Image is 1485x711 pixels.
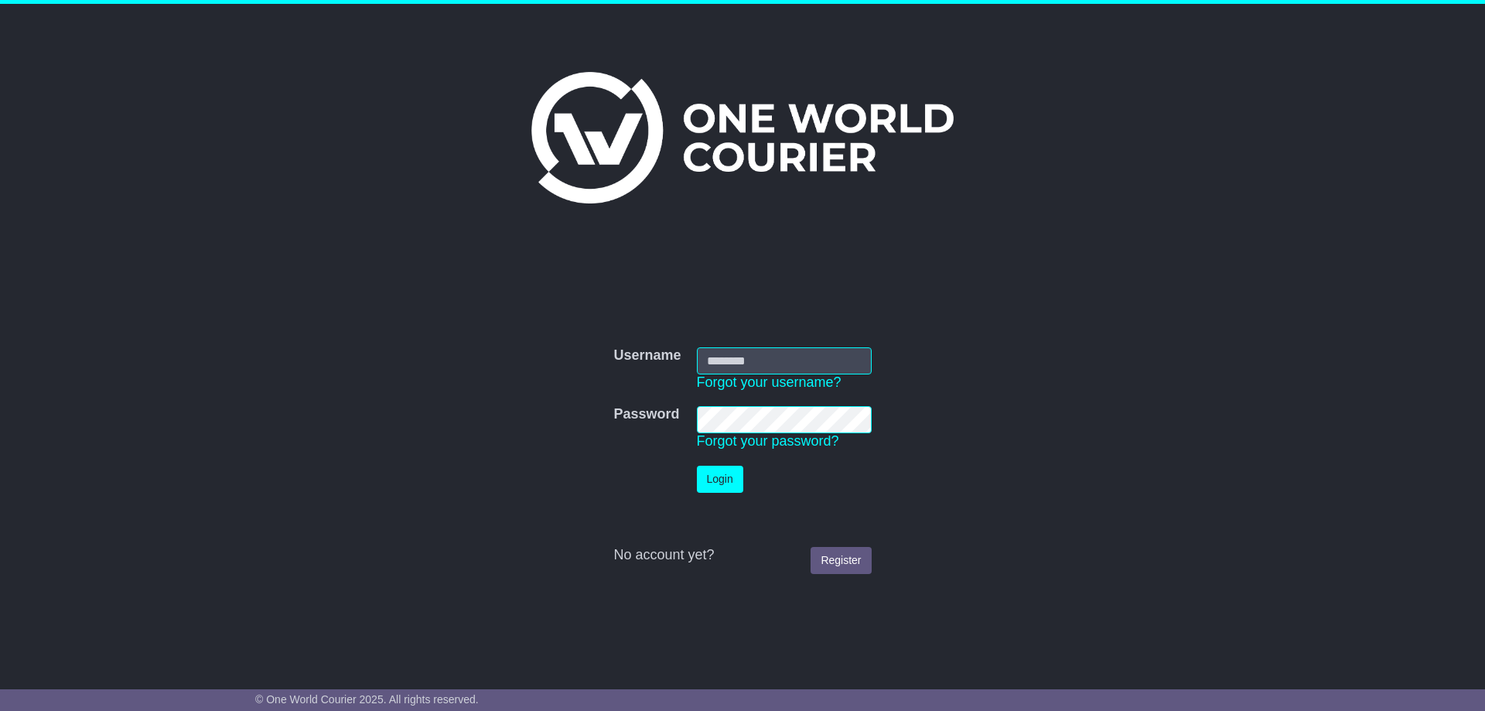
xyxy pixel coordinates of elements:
label: Username [613,347,681,364]
a: Register [811,547,871,574]
a: Forgot your password? [697,433,839,449]
button: Login [697,466,743,493]
a: Forgot your username? [697,374,841,390]
div: No account yet? [613,547,871,564]
label: Password [613,406,679,423]
span: © One World Courier 2025. All rights reserved. [255,693,479,706]
img: One World [531,72,954,203]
